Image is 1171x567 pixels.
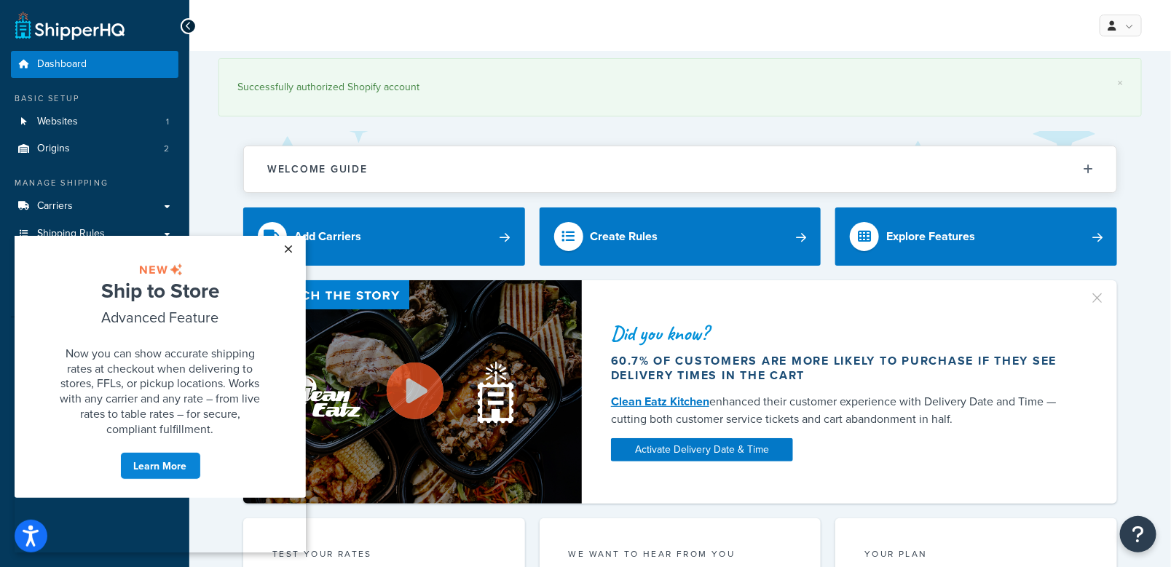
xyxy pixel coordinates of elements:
[243,280,582,504] img: Video thumbnail
[11,425,178,451] a: Help Docs
[267,164,368,175] h2: Welcome Guide
[11,275,178,302] li: Advanced Features
[11,344,178,370] a: Test Your Rates
[611,438,793,461] a: Activate Delivery Date & Time
[11,328,178,341] div: Resources
[569,547,792,560] p: we want to hear from you
[164,143,169,155] span: 2
[11,108,178,135] li: Websites
[1120,516,1156,552] button: Open Resource Center
[11,275,178,302] a: Advanced Features2
[37,116,78,128] span: Websites
[87,40,205,69] span: Ship to Store
[1117,77,1123,89] a: ×
[87,71,205,92] span: Advanced Feature
[37,143,70,155] span: Origins
[611,393,1071,428] div: enhanced their customer experience with Delivery Date and Time — cutting both customer service ti...
[11,108,178,135] a: Websites1
[272,547,496,564] div: Test your rates
[237,77,1123,98] div: Successfully authorized Shopify account
[611,393,709,410] a: Clean Eatz Kitchen
[886,226,975,247] div: Explore Features
[166,116,169,128] span: 1
[37,228,105,240] span: Shipping Rules
[294,226,361,247] div: Add Carriers
[591,226,658,247] div: Create Rules
[11,371,178,397] a: Marketplace
[11,398,178,424] a: Analytics
[11,92,178,105] div: Basic Setup
[37,58,87,71] span: Dashboard
[244,146,1116,192] button: Welcome Guide
[611,323,1071,344] div: Did you know?
[11,193,178,220] a: Carriers
[611,354,1071,383] div: 60.7% of customers are more likely to purchase if they see delivery times in the cart
[106,216,186,244] a: Learn More
[864,547,1088,564] div: Your Plan
[835,207,1117,266] a: Explore Features
[11,51,178,78] a: Dashboard
[11,135,178,162] li: Origins
[11,221,178,247] a: Shipping Rules
[11,177,178,189] div: Manage Shipping
[11,248,178,275] a: Boxes
[540,207,821,266] a: Create Rules
[243,207,525,266] a: Add Carriers
[37,200,73,213] span: Carriers
[46,109,246,201] span: Now you can show accurate shipping rates at checkout when delivering to stores, FFLs, or pickup l...
[11,135,178,162] a: Origins2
